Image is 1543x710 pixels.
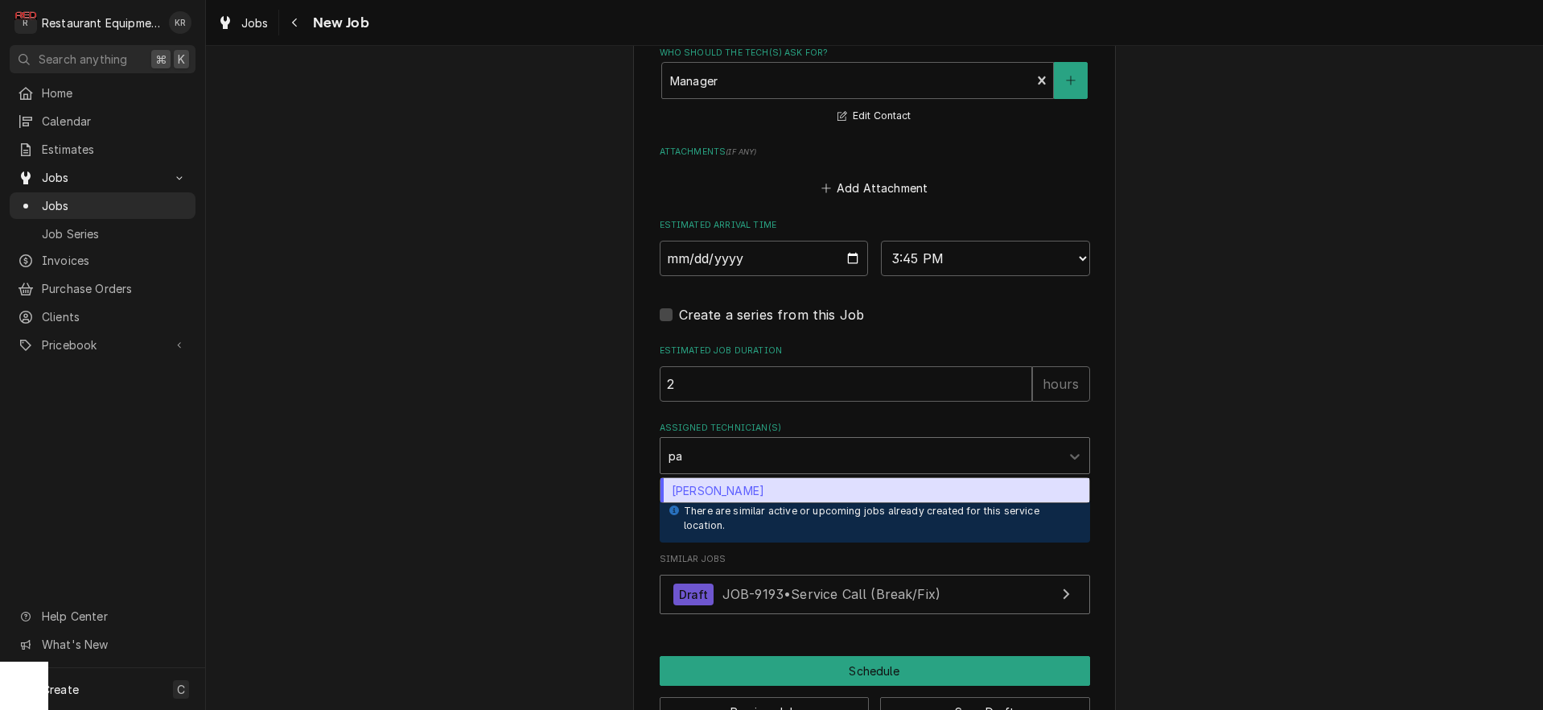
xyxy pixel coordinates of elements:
div: hours [1032,366,1090,402]
div: Button Group Row [660,656,1090,686]
a: Invoices [10,247,195,274]
div: Assigned Technician(s) [660,422,1090,474]
button: Create New Contact [1054,62,1088,99]
span: Purchase Orders [42,280,187,297]
div: Restaurant Equipment Diagnostics's Avatar [14,11,37,34]
label: Assigned Technician(s) [660,422,1090,435]
span: ⌘ [155,51,167,68]
span: Calendar [42,113,187,130]
a: Estimates [10,136,195,163]
span: ( if any ) [726,147,756,156]
svg: Create New Contact [1066,75,1076,86]
button: Schedule [660,656,1090,686]
span: Invoices [42,252,187,269]
button: Add Attachment [818,176,931,199]
span: Job Series [42,225,187,242]
select: Time Select [881,241,1090,276]
span: Search anything [39,51,127,68]
button: Navigate back [282,10,308,35]
label: Who should the tech(s) ask for? [660,47,1090,60]
span: K [178,51,185,68]
span: Pricebook [42,336,163,353]
div: KR [169,11,191,34]
div: [PERSON_NAME] [660,478,1089,503]
a: Job Series [10,221,195,247]
div: Kelli Robinette's Avatar [169,11,191,34]
span: Clients [42,308,187,325]
span: Jobs [241,14,269,31]
a: Jobs [10,192,195,219]
a: Home [10,80,195,106]
span: JOB-9193 • Service Call (Break/Fix) [722,586,940,602]
span: C [177,681,185,698]
a: Go to What's New [10,631,195,658]
label: Estimated Job Duration [660,345,1090,357]
label: Estimated Arrival Time [660,219,1090,232]
div: Restaurant Equipment Diagnostics [42,14,160,31]
span: Create [42,683,79,696]
div: There are similar active or upcoming jobs already created for this service location. [684,504,1074,534]
a: Calendar [10,108,195,134]
a: Clients [10,303,195,330]
span: New Job [308,12,369,34]
a: Go to Pricebook [10,332,195,358]
a: Go to Jobs [10,164,195,191]
label: Create a series from this Job [679,305,865,324]
div: Estimated Job Duration [660,345,1090,402]
label: Attachments [660,146,1090,159]
a: Purchase Orders [10,275,195,302]
span: Jobs [42,197,187,214]
a: Go to Help Center [10,603,195,630]
button: Search anything⌘K [10,45,195,73]
div: Similar Jobs [660,553,1090,622]
button: Edit Contact [835,106,913,126]
input: Date [660,241,869,276]
a: Jobs [211,10,275,36]
span: Help Center [42,608,186,625]
div: R [14,11,37,34]
span: Similar Jobs [660,553,1090,566]
div: Who should the tech(s) ask for? [660,47,1090,126]
div: Estimated Arrival Time [660,219,1090,276]
span: What's New [42,636,186,653]
span: Estimates [42,141,187,158]
a: View Job [660,575,1090,614]
span: Jobs [42,169,163,186]
div: Draft [673,584,714,605]
span: Home [42,85,187,101]
div: Attachments [660,146,1090,199]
